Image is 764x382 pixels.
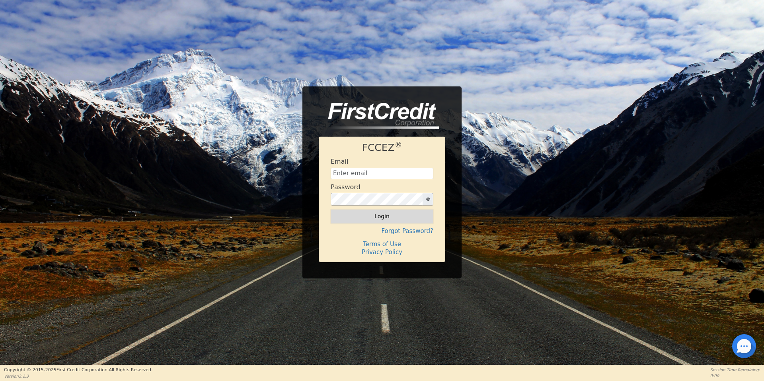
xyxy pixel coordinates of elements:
[331,249,433,256] h4: Privacy Policy
[4,367,152,374] p: Copyright © 2015- 2025 First Credit Corporation.
[4,373,152,379] p: Version 3.2.3
[331,227,433,235] h4: Forgot Password?
[395,141,402,149] sup: ®
[331,193,423,206] input: password
[331,158,348,165] h4: Email
[331,183,361,191] h4: Password
[319,103,439,129] img: logo-CMu_cnol.png
[109,367,152,372] span: All Rights Reserved.
[331,241,433,248] h4: Terms of Use
[331,142,433,154] h1: FCCEZ
[710,373,760,379] p: 0:00
[331,210,433,223] button: Login
[710,367,760,373] p: Session Time Remaining:
[331,168,433,180] input: Enter email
